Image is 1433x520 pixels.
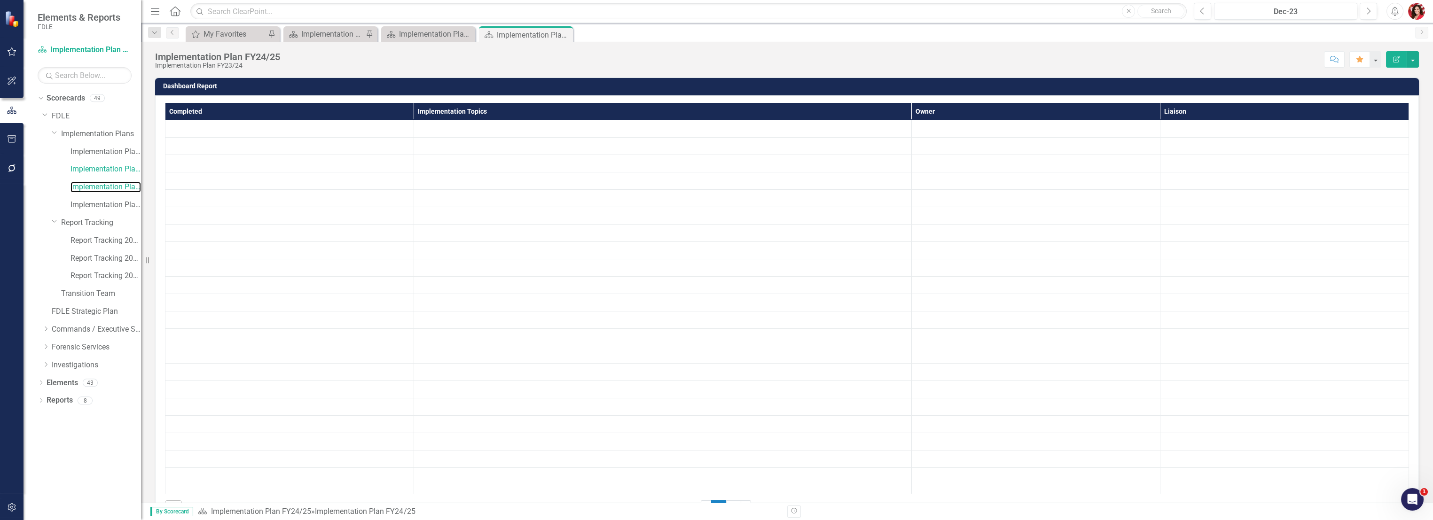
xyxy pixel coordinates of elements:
a: Implementation Plan FY25/26 [286,28,363,40]
div: » [198,506,780,517]
a: Elements [47,378,78,388]
img: Caitlin Dawkins [1408,3,1425,20]
input: Search Below... [38,67,132,84]
a: Implementation Plan FY24/25 [38,45,132,55]
div: 49 [90,94,105,102]
span: Elements & Reports [38,12,120,23]
div: Implementation Plan FY23/24 [399,28,473,40]
div: 8 [78,396,93,404]
div: Dec-23 [1217,6,1354,17]
a: Transition Team [61,288,141,299]
img: ClearPoint Strategy [5,11,21,27]
span: By Scorecard [150,507,193,516]
a: Implementation Plans [61,129,141,140]
a: Implementation Plan FY23/24 [70,164,141,175]
a: 2 [726,500,741,516]
h3: Dashboard Report [163,83,1414,90]
a: FDLE Strategic Plan [52,306,141,317]
span: Search [1151,7,1171,15]
a: Report Tracking 2025 [70,271,141,281]
a: FDLE [52,111,141,122]
button: Dec-23 [1214,3,1357,20]
div: Implementation Plan FY23/24 [155,62,280,69]
span: 1 [711,500,726,516]
a: Commands / Executive Support Branch [52,324,141,335]
a: Investigations [52,360,141,371]
div: Implementation Plan FY25/26 [301,28,363,40]
span: 1 [1420,488,1428,496]
a: Implementation Plan FY24/25 [70,182,141,193]
input: Search ClearPoint... [190,3,1187,20]
a: My Favorites [188,28,266,40]
a: Implementation Plan FY23/24 [384,28,473,40]
a: Report Tracking [61,217,141,228]
a: Forensic Services [52,342,141,353]
div: 43 [83,379,98,387]
a: Report Tracking 2023 [70,235,141,246]
a: Reports [47,395,73,406]
a: Implementation Plan FY22/23 [70,147,141,157]
div: Implementation Plan FY24/25 [155,52,280,62]
a: Implementation Plan FY24/25 [211,507,311,516]
div: My Favorites [204,28,266,40]
button: Search [1137,5,1184,18]
div: Implementation Plan FY24/25 [497,29,571,41]
small: FDLE [38,23,120,31]
a: Report Tracking 2024 [70,253,141,264]
iframe: Intercom live chat [1401,488,1424,511]
div: Implementation Plan FY24/25 [315,507,415,516]
a: Scorecards [47,93,85,104]
a: Implementation Plan FY25/26 [70,200,141,210]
